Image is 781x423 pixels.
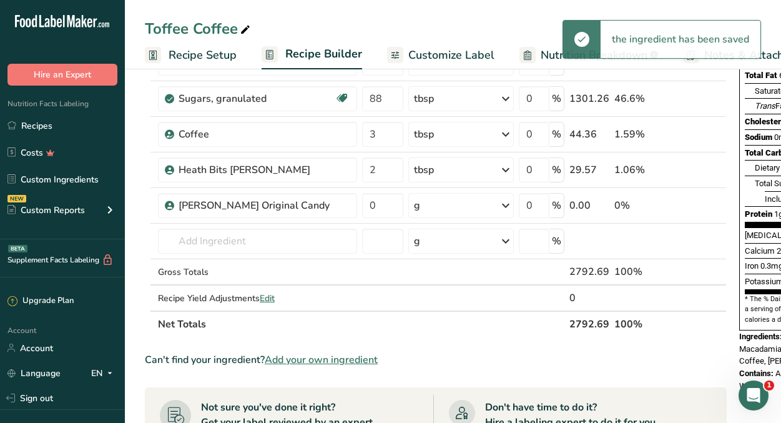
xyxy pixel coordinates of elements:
div: g [414,198,420,213]
input: Add Ingredient [158,229,357,254]
div: Recipe Yield Adjustments [158,292,357,305]
div: Can't find your ingredient? [145,352,727,367]
span: Nutrition Breakdown [541,47,647,64]
div: tbsp [414,127,434,142]
span: Edit [260,292,275,304]
div: Upgrade Plan [7,295,74,307]
div: NEW [7,195,26,202]
span: Iron [745,261,759,271]
div: 1.59% [614,127,667,142]
p: How can we help? [25,110,225,131]
div: 44.36 [569,127,609,142]
div: Toffee Coffee [145,17,253,40]
button: Hire an Expert [7,64,117,86]
div: BETA [8,245,27,252]
span: Calcium [745,246,775,256]
span: Recipe Setup [169,47,237,64]
div: How Subscription Upgrades Work on [DOMAIN_NAME] [26,287,209,314]
div: 0 [569,291,609,306]
span: Sodium [745,132,772,142]
p: Hi [PERSON_NAME] [25,89,225,110]
div: EN [91,366,117,381]
span: 1 [764,381,774,391]
div: [PERSON_NAME] Original Candy [179,198,335,213]
div: Hire an Expert Services [26,228,209,241]
th: 100% [612,311,670,337]
span: Help [146,339,166,348]
iframe: Intercom live chat [739,381,769,411]
div: Close [215,20,237,42]
div: Gross Totals [158,266,357,279]
div: 1.06% [614,162,667,177]
div: Heath Bits [PERSON_NAME] [179,162,335,177]
span: Customize Label [408,47,494,64]
img: Profile image for Aya [134,20,159,45]
div: tbsp [414,162,434,177]
div: Custom Reports [7,204,85,217]
span: Home [17,339,45,348]
img: Profile image for Rachelle [181,20,206,45]
button: News [187,308,250,358]
button: Help [125,308,187,358]
span: Protein [745,209,772,219]
button: Messages [62,308,125,358]
div: How Subscription Upgrades Work on [DOMAIN_NAME] [18,282,232,319]
div: 29.57 [569,162,609,177]
button: Search for help [18,193,232,218]
span: Search for help [26,199,101,212]
i: Trans [755,101,775,111]
img: Profile image for Rana [157,20,182,45]
div: How to Print Your Labels & Choose the Right Printer [18,246,232,282]
div: Send us a message [12,147,237,181]
div: g [414,234,420,249]
img: logo [25,28,109,39]
th: Net Totals [155,311,567,337]
div: Send us a message [26,157,209,171]
span: Contains: [739,369,774,378]
span: Add your own ingredient [265,352,378,367]
span: News [207,339,230,348]
div: 0.00 [569,198,609,213]
div: 0% [614,198,667,213]
a: Recipe Builder [262,40,362,70]
div: How to Print Your Labels & Choose the Right Printer [26,251,209,277]
a: Language [7,362,61,384]
a: Customize Label [387,41,494,69]
span: Messages [72,339,115,348]
div: the ingredient has been saved [601,21,760,58]
a: Recipe Setup [145,41,237,69]
th: 2792.69 [567,311,612,337]
div: Coffee [179,127,335,142]
span: Recipe Builder [285,46,362,62]
span: Total Fat [745,71,777,80]
a: Nutrition Breakdown [519,41,658,69]
div: 2792.69 [569,264,609,279]
div: 46.6% [614,91,667,106]
div: 100% [614,264,667,279]
div: Hire an Expert Services [18,223,232,246]
div: 1301.26 [569,91,609,106]
div: tbsp [414,91,434,106]
div: Sugars, granulated [179,91,335,106]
